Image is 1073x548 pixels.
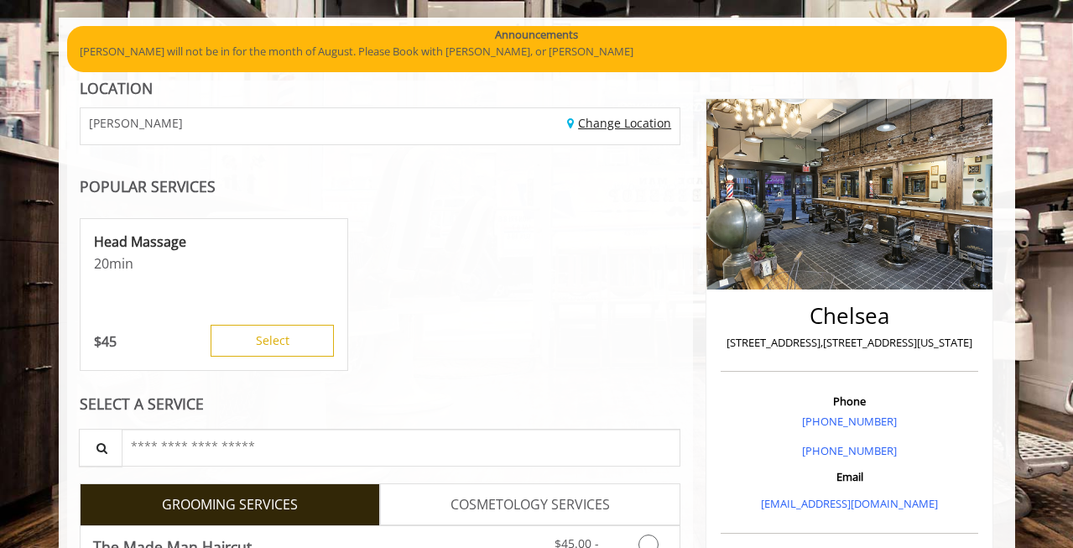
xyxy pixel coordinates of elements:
[80,176,216,196] b: POPULAR SERVICES
[79,429,122,467] button: Service Search
[89,117,183,129] span: [PERSON_NAME]
[567,115,671,131] a: Change Location
[451,494,610,516] span: COSMETOLOGY SERVICES
[495,26,578,44] b: Announcements
[725,471,974,483] h3: Email
[109,254,133,273] span: min
[94,332,102,351] span: $
[725,395,974,407] h3: Phone
[725,304,974,328] h2: Chelsea
[80,78,153,98] b: LOCATION
[80,396,681,412] div: SELECT A SERVICE
[802,414,897,429] a: [PHONE_NUMBER]
[162,494,298,516] span: GROOMING SERVICES
[94,254,334,273] p: 20
[761,496,938,511] a: [EMAIL_ADDRESS][DOMAIN_NAME]
[211,325,334,357] button: Select
[725,334,974,352] p: [STREET_ADDRESS],[STREET_ADDRESS][US_STATE]
[94,332,117,351] p: 45
[80,43,994,60] p: [PERSON_NAME] will not be in for the month of August. Please Book with [PERSON_NAME], or [PERSON_...
[94,232,334,251] p: Head Massage
[802,443,897,458] a: [PHONE_NUMBER]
